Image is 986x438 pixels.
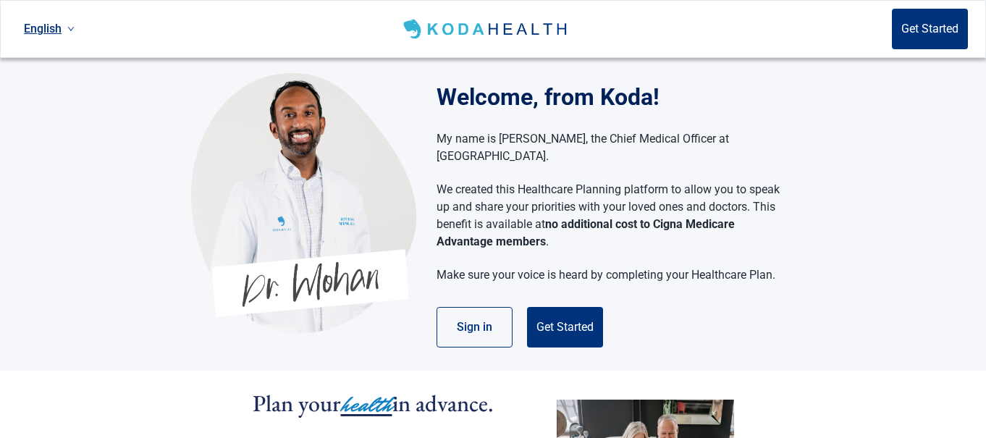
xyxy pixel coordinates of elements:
[527,307,603,348] button: Get Started
[67,25,75,33] span: down
[437,266,780,284] p: Make sure your voice is heard by completing your Healthcare Plan.
[18,17,80,41] a: Current language: English
[892,9,968,49] button: Get Started
[437,130,780,165] p: My name is [PERSON_NAME], the Chief Medical Officer at [GEOGRAPHIC_DATA].
[191,72,416,333] img: Koda Health
[341,389,392,421] span: health
[437,80,795,114] h1: Welcome, from Koda!
[437,217,735,248] strong: no additional cost to Cigna Medicare Advantage members
[400,17,572,41] img: Koda Health
[392,388,494,418] span: in advance.
[437,181,780,250] p: We created this Healthcare Planning platform to allow you to speak up and share your priorities w...
[253,388,341,418] span: Plan your
[437,307,513,348] button: Sign in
